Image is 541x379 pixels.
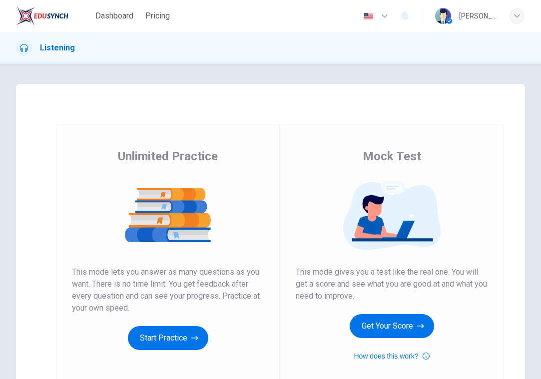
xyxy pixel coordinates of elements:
[40,42,75,54] h1: Listening
[459,10,497,22] div: [PERSON_NAME]
[354,350,429,362] button: How does this work?
[363,148,421,164] span: Mock Test
[16,6,68,26] img: EduSynch logo
[296,266,488,302] span: This mode gives you a test like the real one. You will get a score and see what you are good at a...
[95,10,133,22] span: Dashboard
[128,326,208,350] button: Start Practice
[72,266,264,314] span: This mode lets you answer as many questions as you want. There is no time limit. You get feedback...
[141,7,174,25] button: Pricing
[16,6,91,26] a: EduSynch logo
[350,314,434,338] button: Get Your Score
[435,8,451,24] img: Profile picture
[118,148,218,164] span: Unlimited Practice
[91,7,137,25] button: Dashboard
[145,10,170,22] span: Pricing
[362,12,375,20] img: en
